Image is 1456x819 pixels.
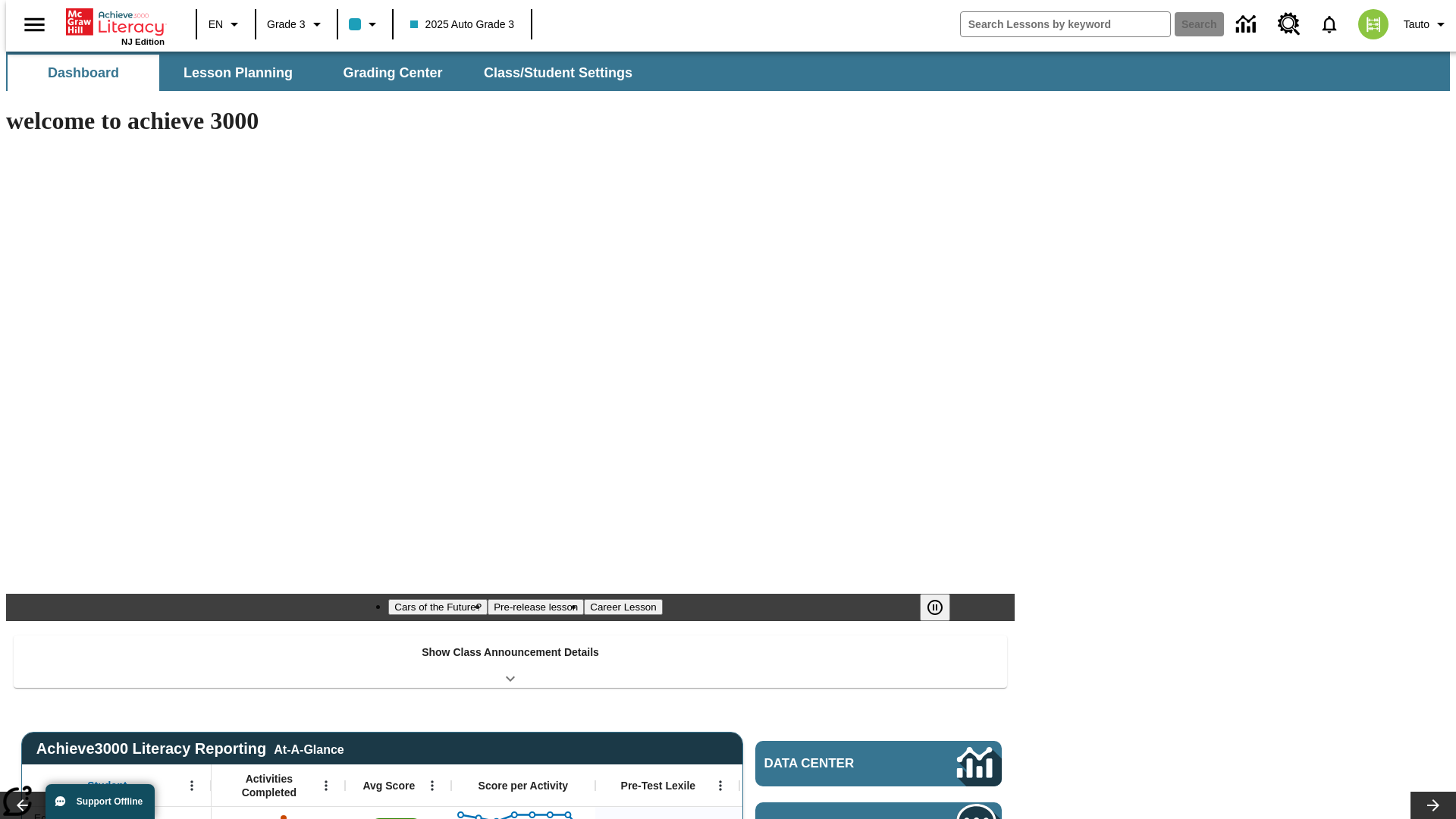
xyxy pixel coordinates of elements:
a: Data Center [755,741,1002,786]
button: Grading Center [317,55,469,91]
button: Language: EN, Select a language [202,11,250,38]
span: Student [87,779,127,792]
div: SubNavbar [6,55,646,91]
a: Resource Center, Will open in new tab [1269,4,1310,45]
button: Slide 2 Pre-release lesson [488,599,584,615]
span: Achieve3000 Literacy Reporting [36,740,344,758]
input: search field [961,12,1170,36]
h1: welcome to achieve 3000 [6,107,1015,135]
button: Open Menu [180,774,203,797]
span: EN [209,17,223,33]
button: Open Menu [421,774,444,797]
span: NJ Edition [121,37,165,46]
button: Dashboard [8,55,159,91]
button: Lesson carousel, Next [1410,792,1456,819]
span: 2025 Auto Grade 3 [410,17,515,33]
div: Home [66,5,165,46]
img: avatar image [1358,9,1389,39]
button: Grade: Grade 3, Select a grade [261,11,332,38]
p: Show Class Announcement Details [422,645,599,661]
button: Select a new avatar [1349,5,1398,44]
button: Slide 3 Career Lesson [584,599,662,615]
span: Grade 3 [267,17,306,33]
div: Pause [920,594,965,621]
span: Pre-Test Lexile [621,779,696,792]
button: Lesson Planning [162,55,314,91]
button: Open Menu [709,774,732,797]
a: Home [66,7,165,37]
button: Slide 1 Cars of the Future? [388,599,488,615]
span: Dashboard [48,64,119,82]
button: Profile/Settings [1398,11,1456,38]
div: At-A-Glance [274,740,344,757]
button: Class color is light blue. Change class color [343,11,388,38]
div: Show Class Announcement Details [14,635,1007,688]
span: Lesson Planning [184,64,293,82]
span: Grading Center [343,64,442,82]
button: Open side menu [12,2,57,47]
button: Open Menu [315,774,337,797]
span: Support Offline [77,796,143,807]
span: Class/Student Settings [484,64,632,82]
button: Support Offline [45,784,155,819]
span: Score per Activity [479,779,569,792]
a: Notifications [1310,5,1349,44]
div: SubNavbar [6,52,1450,91]
span: Data Center [764,756,906,771]
a: Data Center [1227,4,1269,45]
span: Tauto [1404,17,1429,33]
button: Class/Student Settings [472,55,645,91]
span: Avg Score [362,779,415,792]
button: Pause [920,594,950,621]
span: Activities Completed [219,772,319,799]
